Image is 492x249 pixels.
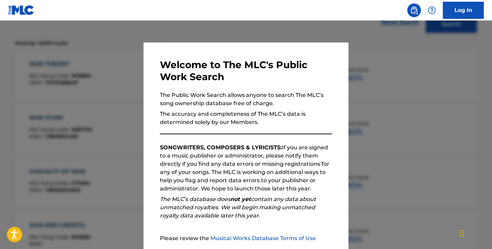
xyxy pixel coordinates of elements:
strong: SONGWRITERS, COMPOSERS & LYRICISTS: [160,144,282,151]
a: Log In [443,2,484,19]
a: Musical Works Database Terms of Use [210,235,316,241]
img: help [428,6,436,14]
strong: not yet [230,196,251,202]
div: Help [425,3,439,17]
h3: Welcome to The MLC's Public Work Search [160,59,332,83]
a: Public Search [407,3,421,17]
iframe: Chat Widget [458,216,492,249]
img: search [410,6,418,14]
p: If you are signed to a music publisher or administrator, please notify them directly if you find ... [160,144,332,193]
img: MLC Logo [8,5,35,15]
em: The MLC’s database does contain any data about unmatched royalties. We will begin making unmatche... [160,196,316,219]
div: Drag [460,223,464,244]
p: The Public Work Search allows anyone to search The MLC’s song ownership database free of charge. [160,91,332,108]
p: The accuracy and completeness of The MLC’s data is determined solely by our Members. [160,110,332,126]
p: Please review the [160,234,332,242]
